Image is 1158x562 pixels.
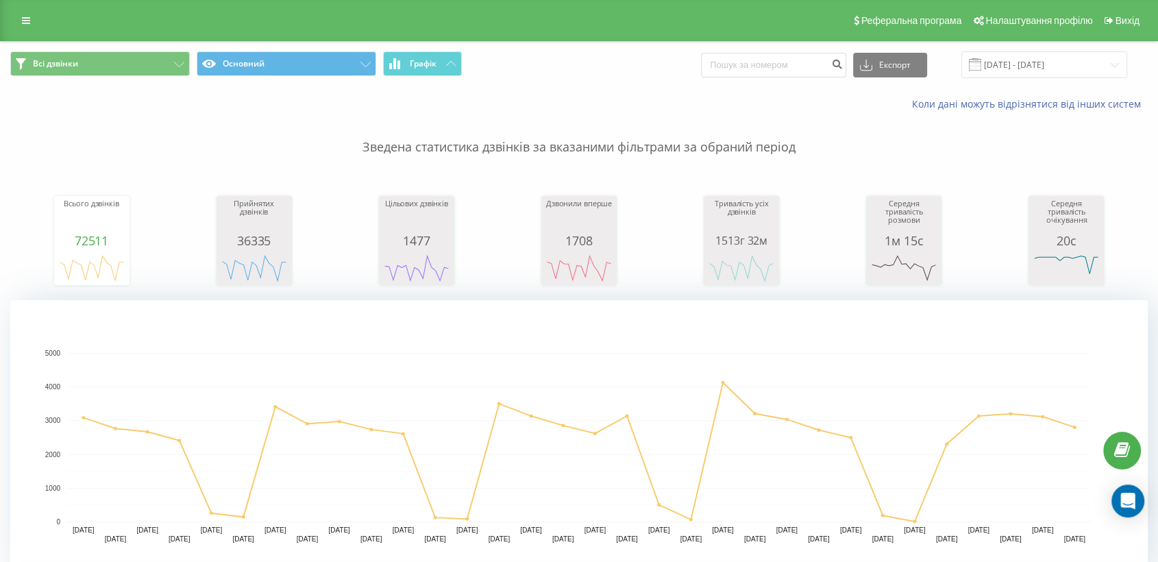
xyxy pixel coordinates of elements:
text: [DATE] [136,526,158,534]
svg: A chart. [58,247,126,289]
div: Open Intercom Messenger [1111,485,1144,517]
svg: A chart. [220,247,288,289]
span: Реферальна програма [861,15,962,26]
text: 0 [56,518,60,526]
text: [DATE] [808,535,830,543]
text: [DATE] [936,535,958,543]
div: Цільових дзвінків [382,199,451,234]
text: [DATE] [776,526,798,534]
text: [DATE] [328,526,350,534]
div: Середня тривалість розмови [870,199,938,234]
svg: A chart. [382,247,451,289]
text: 4000 [45,383,61,391]
span: Графік [410,59,436,69]
div: 1м 15с [870,234,938,247]
span: Налаштування профілю [985,15,1092,26]
text: [DATE] [297,535,319,543]
text: [DATE] [73,526,95,534]
div: 1477 [382,234,451,247]
text: [DATE] [232,535,254,543]
text: [DATE] [584,526,606,534]
div: Тривалість усіх дзвінків [707,199,776,234]
text: 1000 [45,485,61,492]
button: Експорт [853,53,927,77]
svg: A chart. [707,247,776,289]
div: 1708 [545,234,613,247]
button: Всі дзвінки [10,51,190,76]
text: [DATE] [105,535,127,543]
text: [DATE] [648,526,670,534]
div: Всього дзвінків [58,199,126,234]
text: [DATE] [489,535,510,543]
text: [DATE] [393,526,415,534]
text: [DATE] [712,526,734,534]
text: [DATE] [456,526,478,534]
text: [DATE] [201,526,223,534]
text: [DATE] [169,535,190,543]
text: [DATE] [424,535,446,543]
button: Графік [383,51,462,76]
svg: A chart. [870,247,938,289]
text: [DATE] [616,535,638,543]
text: [DATE] [360,535,382,543]
text: [DATE] [264,526,286,534]
text: 5000 [45,350,61,357]
div: 20с [1032,234,1100,247]
text: 2000 [45,451,61,459]
input: Пошук за номером [701,53,846,77]
text: [DATE] [968,526,989,534]
button: Основний [197,51,376,76]
div: 36335 [220,234,288,247]
text: 3000 [45,417,61,425]
text: [DATE] [680,535,702,543]
text: [DATE] [872,535,894,543]
span: Вихід [1116,15,1139,26]
svg: A chart. [545,247,613,289]
div: 72511 [58,234,126,247]
div: Прийнятих дзвінків [220,199,288,234]
text: [DATE] [552,535,574,543]
text: [DATE] [904,526,926,534]
text: [DATE] [744,535,766,543]
div: 1513г 32м [707,234,776,247]
p: Зведена статистика дзвінків за вказаними фільтрами за обраний період [10,111,1148,156]
a: Коли дані можуть відрізнятися вiд інших систем [912,97,1148,110]
text: [DATE] [840,526,862,534]
text: [DATE] [520,526,542,534]
div: Середня тривалість очікування [1032,199,1100,234]
svg: A chart. [1032,247,1100,289]
text: [DATE] [1032,526,1054,534]
div: Дзвонили вперше [545,199,613,234]
text: [DATE] [1063,535,1085,543]
span: Всі дзвінки [33,58,78,69]
text: [DATE] [1000,535,1022,543]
